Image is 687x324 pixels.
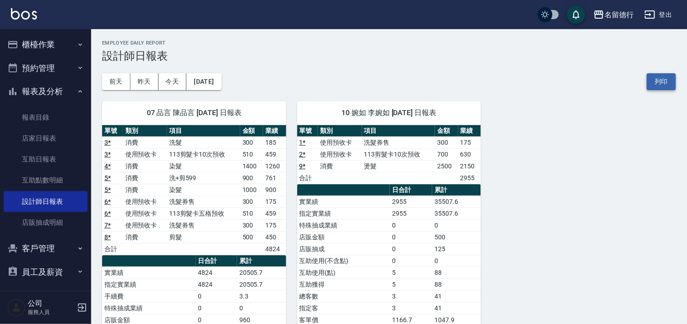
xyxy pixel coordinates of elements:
[458,125,481,137] th: 業績
[102,73,130,90] button: 前天
[567,5,585,24] button: save
[263,219,286,231] td: 175
[263,160,286,172] td: 1260
[297,172,318,184] td: 合計
[297,219,390,231] td: 特殊抽成業績
[240,219,263,231] td: 300
[390,255,432,267] td: 0
[297,278,390,290] td: 互助獲得
[102,302,196,314] td: 特殊抽成業績
[641,6,676,23] button: 登出
[196,255,237,267] th: 日合計
[123,172,167,184] td: 消費
[432,196,481,208] td: 35507.6
[432,278,481,290] td: 88
[167,231,240,243] td: 剪髮
[123,231,167,243] td: 消費
[28,299,74,308] h5: 公司
[167,137,240,148] td: 洗髮
[318,137,362,148] td: 使用預收卡
[4,260,88,284] button: 員工及薪資
[435,160,458,172] td: 2500
[458,172,481,184] td: 2955
[263,243,286,255] td: 4824
[435,125,458,137] th: 金額
[237,302,286,314] td: 0
[308,108,470,117] span: 10 婉如 李婉如 [DATE] 日報表
[102,243,123,255] td: 合計
[102,290,196,302] td: 手續費
[102,267,196,278] td: 實業績
[432,255,481,267] td: 0
[4,128,88,149] a: 店家日報表
[240,184,263,196] td: 1000
[123,160,167,172] td: 消費
[604,9,634,20] div: 名留德行
[123,184,167,196] td: 消費
[432,231,481,243] td: 500
[237,255,286,267] th: 累計
[123,208,167,219] td: 使用預收卡
[263,231,286,243] td: 450
[167,196,240,208] td: 洗髮券售
[390,290,432,302] td: 3
[4,191,88,212] a: 設計師日報表
[237,278,286,290] td: 20505.7
[167,172,240,184] td: 洗+剪599
[102,278,196,290] td: 指定實業績
[4,170,88,191] a: 互助點數明細
[240,148,263,160] td: 510
[318,148,362,160] td: 使用預收卡
[432,243,481,255] td: 125
[362,125,435,137] th: 項目
[237,290,286,302] td: 3.3
[196,278,237,290] td: 4824
[362,160,435,172] td: 燙髮
[390,219,432,231] td: 0
[297,208,390,219] td: 指定實業績
[390,267,432,278] td: 5
[458,160,481,172] td: 2150
[432,290,481,302] td: 41
[123,125,167,137] th: 類別
[7,299,26,317] img: Person
[113,108,275,117] span: 07 品言 陳品言 [DATE] 日報表
[159,73,187,90] button: 今天
[362,137,435,148] td: 洗髮券售
[28,308,74,316] p: 服務人員
[4,237,88,260] button: 客戶管理
[196,290,237,302] td: 0
[4,56,88,80] button: 預約管理
[435,137,458,148] td: 300
[130,73,159,90] button: 昨天
[297,125,318,137] th: 單號
[263,172,286,184] td: 761
[297,290,390,302] td: 總客數
[318,160,362,172] td: 消費
[390,231,432,243] td: 0
[167,184,240,196] td: 染髮
[196,302,237,314] td: 0
[263,208,286,219] td: 459
[240,160,263,172] td: 1400
[4,33,88,56] button: 櫃檯作業
[263,137,286,148] td: 185
[4,80,88,103] button: 報表及分析
[237,267,286,278] td: 20505.7
[240,208,263,219] td: 510
[123,219,167,231] td: 使用預收卡
[458,148,481,160] td: 630
[390,278,432,290] td: 5
[167,160,240,172] td: 染髮
[362,148,435,160] td: 113剪髮卡10次預收
[167,125,240,137] th: 項目
[432,219,481,231] td: 0
[390,196,432,208] td: 2955
[432,302,481,314] td: 41
[297,302,390,314] td: 指定客
[263,184,286,196] td: 900
[240,125,263,137] th: 金額
[390,243,432,255] td: 0
[435,148,458,160] td: 700
[263,125,286,137] th: 業績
